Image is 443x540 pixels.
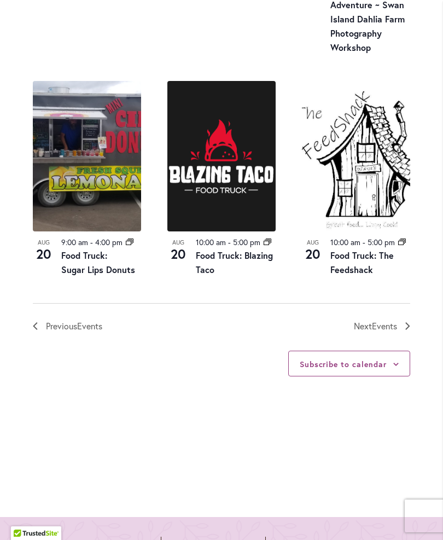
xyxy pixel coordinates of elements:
[302,238,324,247] span: Aug
[77,320,102,332] span: Events
[196,237,226,247] time: 10:00 am
[300,359,387,369] button: Subscribe to calendar
[363,237,365,247] span: -
[167,81,276,231] img: Blazing Taco Food Truck
[228,237,231,247] span: -
[95,237,123,247] time: 4:00 pm
[61,237,88,247] time: 9:00 am
[196,249,273,275] a: Food Truck: Blazing Taco
[167,238,189,247] span: Aug
[330,249,394,275] a: Food Truck: The Feedshack
[33,238,55,247] span: Aug
[8,501,39,532] iframe: Launch Accessibility Center
[33,245,55,263] span: 20
[302,81,410,231] img: The Feedshack
[354,319,410,333] a: Next Events
[354,319,397,333] span: Next
[167,245,189,263] span: 20
[372,320,397,332] span: Events
[330,237,360,247] time: 10:00 am
[302,245,324,263] span: 20
[46,319,102,333] span: Previous
[33,81,141,231] img: Food Truck: Sugar Lips Apple Cider Donuts
[61,249,135,275] a: Food Truck: Sugar Lips Donuts
[33,319,102,333] a: Previous Events
[233,237,260,247] time: 5:00 pm
[368,237,395,247] time: 5:00 pm
[90,237,93,247] span: -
